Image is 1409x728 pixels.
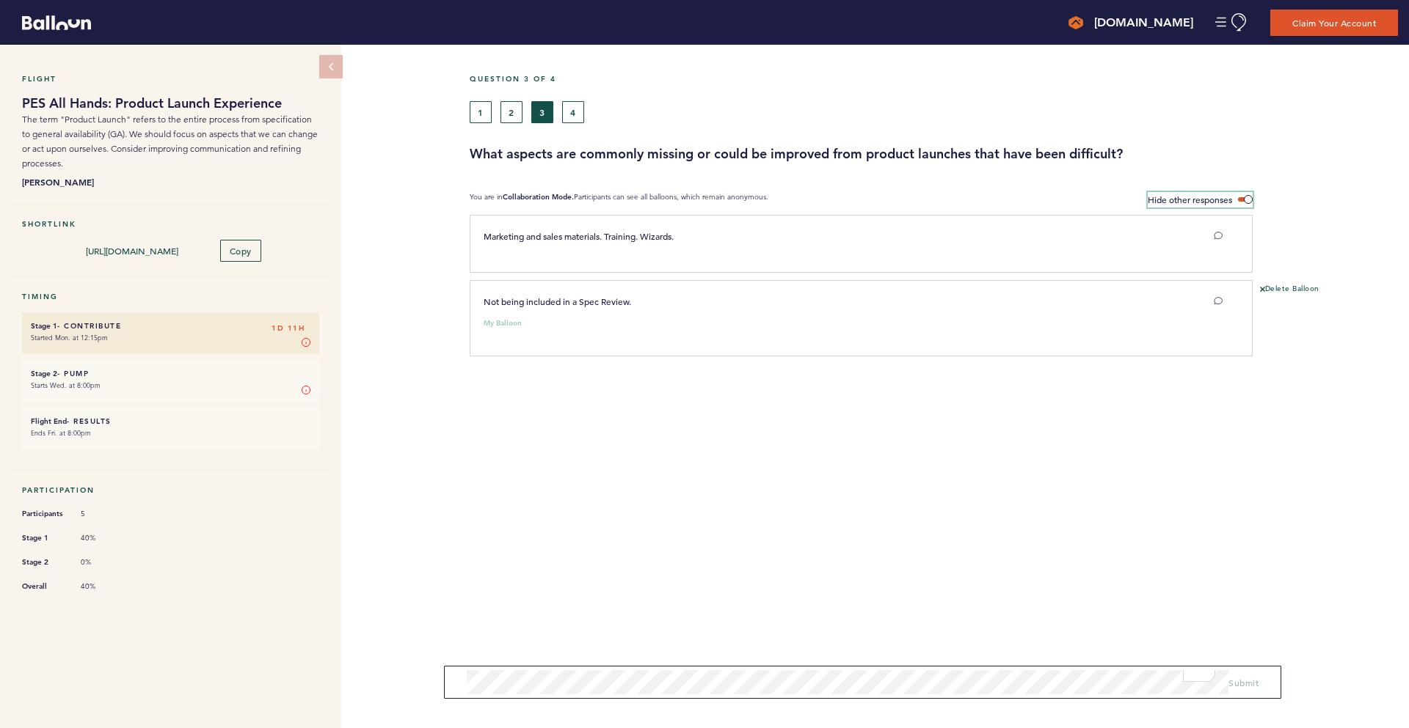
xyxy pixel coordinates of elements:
span: Participants [22,507,66,521]
span: 40% [81,581,125,592]
span: Marketing and sales materials. Training. Wizards. [484,230,674,242]
span: Overall [22,579,66,594]
span: Hide other responses [1148,194,1232,205]
span: 1D 11H [272,321,305,336]
span: The term "Product Launch" refers to the entire process from specification to general availability... [22,114,318,169]
textarea: To enrich screen reader interactions, please activate Accessibility in Grammarly extension settings [467,670,1228,694]
button: Claim Your Account [1270,10,1398,36]
span: 40% [81,533,125,543]
h6: - Results [31,416,310,426]
button: Manage Account [1215,13,1248,32]
time: Starts Wed. at 8:00pm [31,380,101,390]
p: You are in Participants can see all balloons, which remain anonymous. [470,192,768,207]
button: 2 [500,101,523,123]
span: 5 [81,509,125,519]
span: Submit [1228,677,1259,688]
h5: Participation [22,485,319,495]
time: Started Mon. at 12:15pm [31,333,108,342]
h1: PES All Hands: Product Launch Experience [22,95,319,112]
span: Stage 1 [22,531,66,545]
h5: Flight [22,74,319,84]
h5: Question 3 of 4 [470,74,1398,84]
span: Not being included in a Spec Review. [484,295,631,307]
small: Flight End [31,416,67,426]
span: 0% [81,557,125,567]
h6: - Contribute [31,321,310,331]
h6: - Pump [31,369,310,378]
svg: Balloon [22,15,91,30]
small: My Balloon [484,320,522,327]
b: [PERSON_NAME] [22,174,319,189]
button: 4 [562,101,584,123]
h4: [DOMAIN_NAME] [1094,14,1193,32]
h5: Shortlink [22,219,319,229]
span: Stage 2 [22,555,66,570]
button: 1 [470,101,492,123]
b: Collaboration Mode. [503,192,574,202]
button: Delete Balloon [1260,284,1319,295]
h3: What aspects are commonly missing or could be improved from product launches that have been diffi... [470,145,1398,163]
small: Stage 1 [31,321,57,331]
h5: Timing [22,292,319,301]
a: Balloon [11,15,91,30]
button: Copy [220,240,261,262]
button: Submit [1228,675,1259,690]
span: Copy [230,245,252,257]
time: Ends Fri. at 8:00pm [31,428,91,438]
small: Stage 2 [31,369,57,378]
button: 3 [531,101,553,123]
